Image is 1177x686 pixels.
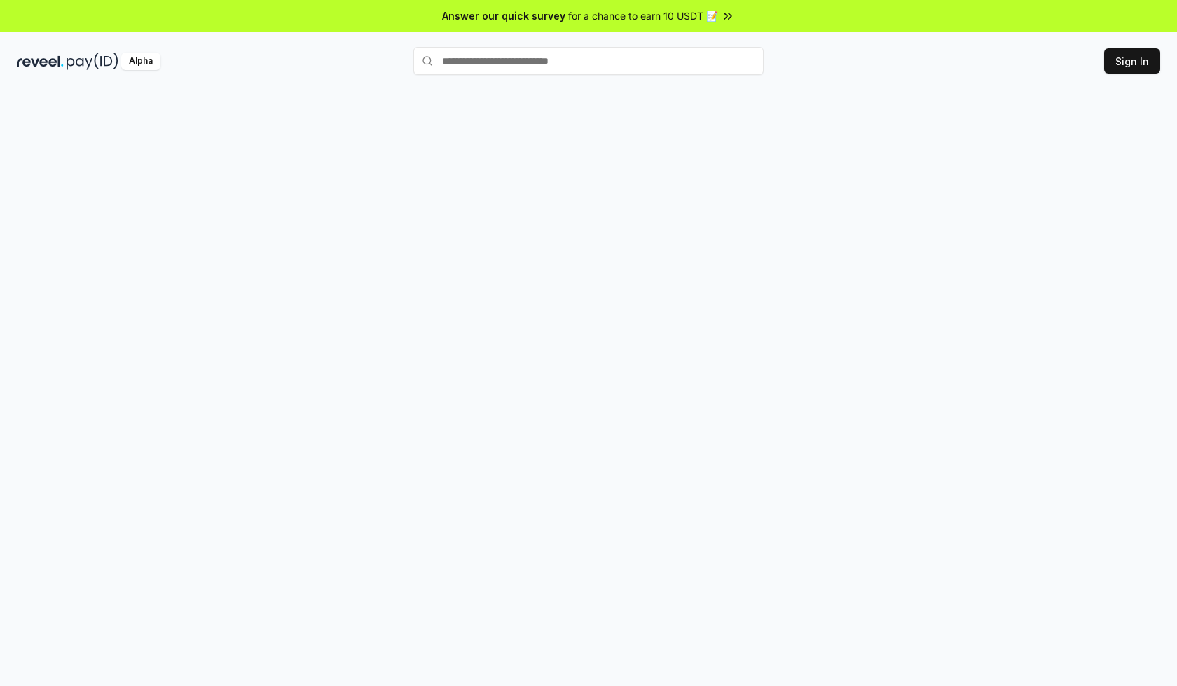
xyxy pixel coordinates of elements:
[121,53,160,70] div: Alpha
[1104,48,1160,74] button: Sign In
[442,8,565,23] span: Answer our quick survey
[568,8,718,23] span: for a chance to earn 10 USDT 📝
[67,53,118,70] img: pay_id
[17,53,64,70] img: reveel_dark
